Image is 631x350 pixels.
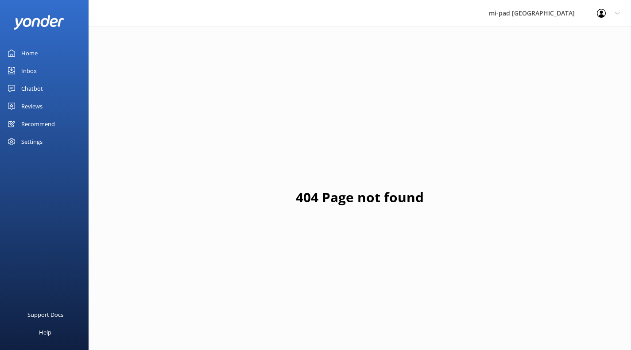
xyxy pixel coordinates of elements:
[13,15,64,30] img: yonder-white-logo.png
[296,187,424,208] h1: 404 Page not found
[21,97,43,115] div: Reviews
[21,44,38,62] div: Home
[39,323,51,341] div: Help
[21,133,43,150] div: Settings
[21,80,43,97] div: Chatbot
[21,115,55,133] div: Recommend
[27,306,63,323] div: Support Docs
[21,62,37,80] div: Inbox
